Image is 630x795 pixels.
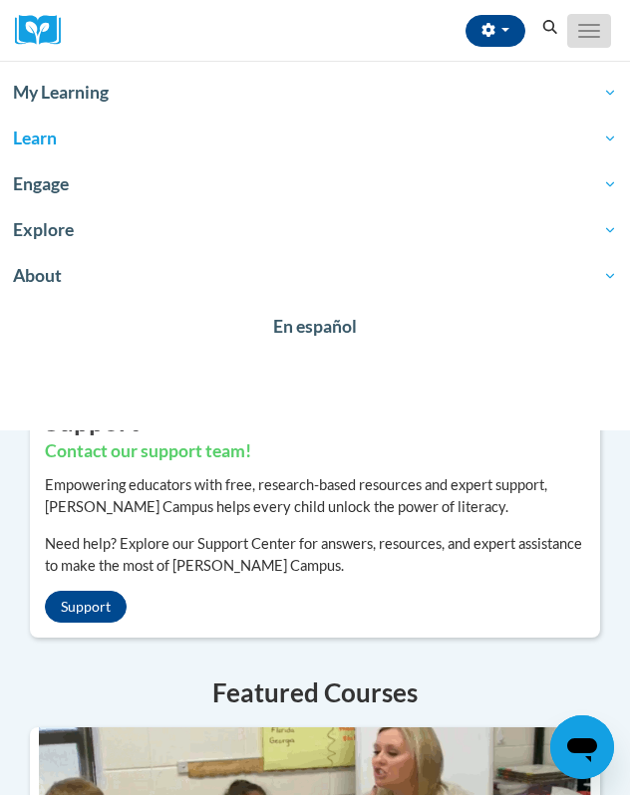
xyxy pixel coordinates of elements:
[13,172,617,196] span: Engage
[273,316,357,337] span: En español
[13,218,617,242] span: Explore
[13,81,617,105] span: My Learning
[535,16,565,40] button: Search
[30,673,600,712] h4: Featured Courses
[550,715,614,779] iframe: Button to launch messaging window
[45,533,585,577] p: Need help? Explore our Support Center for answers, resources, and expert assistance to make the m...
[466,15,525,47] button: Account Settings
[13,127,617,150] span: Learn
[45,439,585,464] h3: Contact our support team!
[15,15,75,46] img: Logo brand
[13,264,617,288] span: About
[15,15,75,46] a: Cox Campus
[45,474,585,518] p: Empowering educators with free, research-based resources and expert support, [PERSON_NAME] Campus...
[45,591,127,623] a: Support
